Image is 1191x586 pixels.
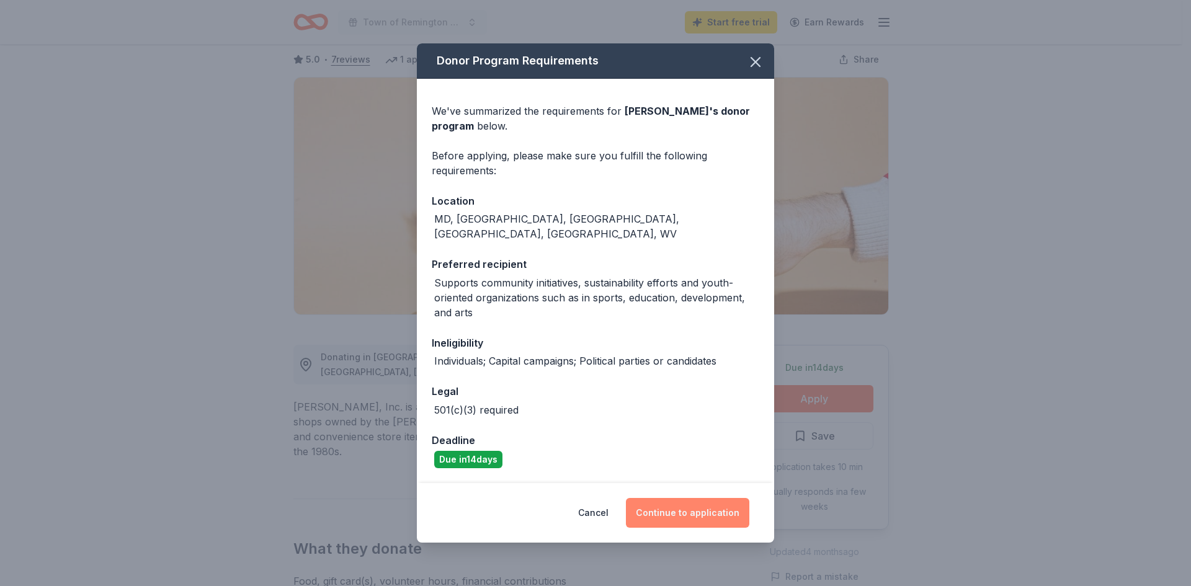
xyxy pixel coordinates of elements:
div: Due in 14 days [434,451,502,468]
div: 501(c)(3) required [434,402,519,417]
button: Cancel [578,498,609,528]
div: Supports community initiatives, sustainability efforts and youth-oriented organizations such as i... [434,275,759,320]
div: Individuals; Capital campaigns; Political parties or candidates [434,353,716,368]
div: Deadline [432,432,759,448]
div: Legal [432,383,759,399]
div: Donor Program Requirements [417,43,774,79]
div: MD, [GEOGRAPHIC_DATA], [GEOGRAPHIC_DATA], [GEOGRAPHIC_DATA], [GEOGRAPHIC_DATA], WV [434,211,759,241]
div: Ineligibility [432,335,759,351]
div: Preferred recipient [432,256,759,272]
div: Location [432,193,759,209]
div: Before applying, please make sure you fulfill the following requirements: [432,148,759,178]
button: Continue to application [626,498,749,528]
div: We've summarized the requirements for below. [432,104,759,133]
